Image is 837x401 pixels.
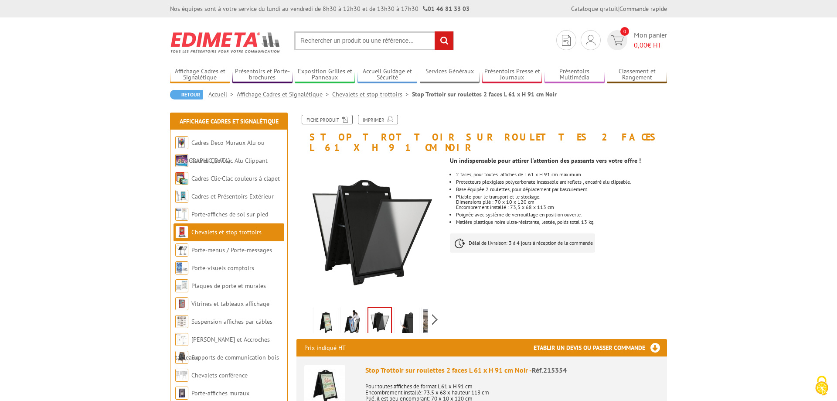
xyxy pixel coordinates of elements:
[315,309,336,336] img: stop_trottoir_roulettes_etanche_2_faces_noir_215354_1bis.jpg
[175,333,188,346] img: Cimaises et Accroches tableaux
[423,309,444,336] img: stop_trottoir_roulettes_etanche_2_faces_noir_215354_0bis1.jpg
[237,90,332,98] a: Affichage Cadres et Signalétique
[456,187,667,192] li: Base équipée 2 roulettes, pour déplacement par basculement.
[302,115,353,124] a: Fiche produit
[456,179,667,185] li: Protecteurs plexiglass polycarbonate incassable antireflets , encadré alu clipsable.
[396,309,417,336] img: stop_trottoir_roulettes_etanche_2_faces_noir_215354_4.jpg
[456,172,667,177] li: 2 faces, pour toutes affiches de L 61 x H 91 cm maximum.
[806,371,837,401] button: Cookies (fenêtre modale)
[208,90,237,98] a: Accueil
[431,312,439,327] span: Next
[191,175,280,182] a: Cadres Clic-Clac couleurs à clapet
[532,366,567,374] span: Réf.215354
[175,279,188,292] img: Plaques de porte et murales
[191,192,274,200] a: Cadres et Présentoirs Extérieur
[586,35,595,45] img: devis rapide
[175,172,188,185] img: Cadres Clic-Clac couleurs à clapet
[332,90,412,98] a: Chevalets et stop trottoirs
[420,68,480,82] a: Services Généraux
[175,315,188,328] img: Suspension affiches par câbles
[620,27,629,36] span: 0
[175,336,270,361] a: [PERSON_NAME] et Accroches tableaux
[571,4,667,13] div: |
[175,226,188,239] img: Chevalets et stop trottoirs
[365,365,659,375] div: Stop Trottoir sur roulettes 2 faces L 61 x H 91 cm Noir -
[191,300,269,308] a: Vitrines et tableaux affichage
[296,157,443,304] img: stop_trottoir_roulettes_etanche_2_faces_noir_215354_2.jpg
[456,212,667,217] li: Poignée avec système de verrouillage en position ouverte.
[191,246,272,254] a: Porte-menus / Porte-messages
[358,115,398,124] a: Imprimer
[191,282,266,290] a: Plaques de porte et murales
[175,261,188,274] img: Porte-visuels comptoirs
[634,30,667,50] span: Mon panier
[232,68,293,82] a: Présentoirs et Porte-brochures
[423,5,470,13] strong: 01 46 81 33 03
[175,208,188,221] img: Porte-affiches de sol sur pied
[619,5,667,13] a: Commande rapide
[562,35,571,46] img: devis rapide
[170,4,470,13] div: Nos équipes sont à votre service du lundi au vendredi de 8h30 à 12h30 et de 13h30 à 17h30
[191,371,248,379] a: Chevalets conférence
[175,297,188,310] img: Vitrines et tableaux affichage
[191,353,279,361] a: Supports de communication bois
[544,68,605,82] a: Présentoirs Multimédia
[534,339,667,356] h3: Etablir un devis ou passer commande
[412,90,557,99] li: Stop Trottoir sur roulettes 2 faces L 61 x H 91 cm Noir
[175,190,188,203] img: Cadres et Présentoirs Extérieur
[634,40,667,50] span: € HT
[611,35,624,45] img: devis rapide
[634,41,647,49] span: 0,00
[456,194,667,199] p: Pliable pour le transport et le stockage.
[294,31,454,50] input: Rechercher un produit ou une référence...
[482,68,542,82] a: Présentoirs Presse et Journaux
[191,210,268,218] a: Porte-affiches de sol sur pied
[175,369,188,382] img: Chevalets conférence
[191,157,268,165] a: Cadres Clic-Clac Alu Clippant
[435,31,453,50] input: rechercher
[175,387,188,400] img: Porte-affiches muraux
[290,115,674,153] h1: Stop Trottoir sur roulettes 2 faces L 61 x H 91 cm Noir
[607,68,667,82] a: Classement et Rangement
[811,375,833,397] img: Cookies (fenêtre modale)
[175,243,188,257] img: Porte-menus / Porte-messages
[191,264,254,272] a: Porte-visuels comptoirs
[175,136,188,149] img: Cadres Deco Muraux Alu ou Bois
[180,117,279,125] a: Affichage Cadres et Signalétique
[357,68,418,82] a: Accueil Guidage et Sécurité
[571,5,618,13] a: Catalogue gratuit
[368,308,391,335] img: stop_trottoir_roulettes_etanche_2_faces_noir_215354_2.jpg
[605,30,667,50] a: devis rapide 0 Mon panier 0,00€ HT
[450,233,595,253] p: Délai de livraison: 3 à 4 jours à réception de la commande
[450,157,641,165] strong: Un indispensable pour attirer l'attention des passants vers votre offre !
[191,389,249,397] a: Porte-affiches muraux
[295,68,355,82] a: Exposition Grilles et Panneaux
[456,219,667,225] li: Matière plastique noire ultra-résistante, lestée, poids total 13 kg.
[342,309,363,336] img: stop_trottoir_roulettes_etanche_2_faces_noir_215354_3bis.jpg
[191,228,262,236] a: Chevalets et stop trottoirs
[304,339,346,356] p: Prix indiqué HT
[170,68,230,82] a: Affichage Cadres et Signalétique
[191,318,272,326] a: Suspension affiches par câbles
[456,199,667,210] p: Dimensions plié : 70 x 10 x 120 cm Encombrement installé : 73,5 x 68 x 113 cm
[170,90,203,99] a: Retour
[175,139,265,165] a: Cadres Deco Muraux Alu ou [GEOGRAPHIC_DATA]
[170,26,281,58] img: Edimeta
